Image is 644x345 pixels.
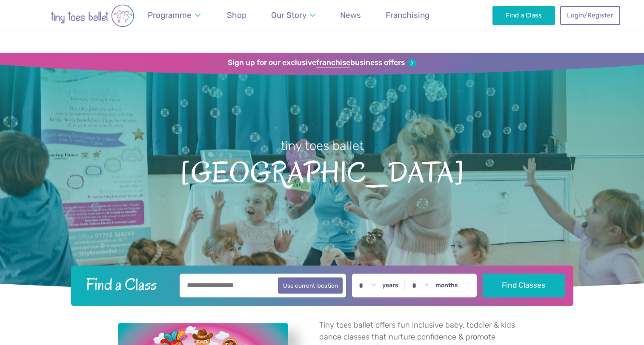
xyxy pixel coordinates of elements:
[278,277,343,294] button: Use current location
[271,10,306,20] span: Our Story
[382,282,398,289] label: years
[336,5,365,25] a: News
[227,10,246,20] span: Shop
[483,274,565,297] button: Find Classes
[382,5,434,25] a: Franchising
[79,274,174,295] h2: Find a Class
[148,10,192,20] span: Programme
[492,6,555,25] a: Find a Class
[435,282,458,289] label: months
[340,10,361,20] span: News
[223,5,251,25] a: Shop
[560,6,620,25] a: Login/Register
[386,10,429,20] span: Franchising
[144,5,205,25] a: Programme
[24,4,160,27] img: tiny toes ballet
[316,58,350,68] strong: franchise
[280,139,364,153] small: tiny toes ballet
[15,154,629,189] span: [GEOGRAPHIC_DATA]
[228,58,416,68] a: Sign up for our exclusivefranchisebusiness offers
[267,5,319,25] a: Our Story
